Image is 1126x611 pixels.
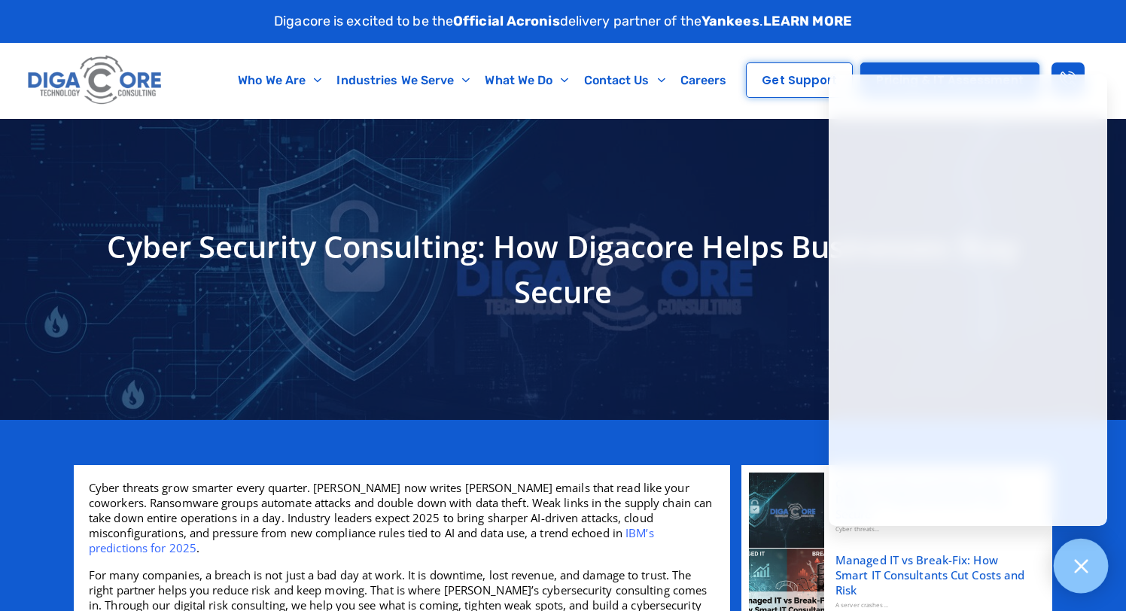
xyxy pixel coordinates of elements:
a: IBM’s predictions for 2025 [89,525,654,555]
span: . [196,540,199,555]
a: Contact Us [577,63,673,98]
img: Cyber Security Consulting [749,473,824,548]
a: Careers [673,63,735,98]
span: Cyber threats grow smarter every quarter. [PERSON_NAME] now writes [PERSON_NAME] emails that read... [89,480,712,540]
a: Pricing & IT Assessment [860,62,1039,98]
a: What We Do [477,63,576,98]
p: Digacore is excited to be the delivery partner of the . [274,11,852,32]
strong: Official Acronis [453,13,560,29]
a: Managed IT vs Break-Fix: How Smart IT Consultants Cut Costs and Risk [835,552,1033,597]
a: Who We Are [230,63,329,98]
iframe: Chatgenie Messenger [829,74,1107,526]
h1: Cyber Security Consulting: How Digacore Helps Businesses Stay Secure [81,224,1045,315]
nav: Menu [227,63,739,98]
img: Digacore logo 1 [24,50,166,111]
a: LEARN MORE [763,13,852,29]
a: Get Support [746,62,853,98]
strong: Yankees [701,13,759,29]
span: Get Support [762,74,837,86]
div: Cyber threats... [835,521,1033,537]
a: Industries We Serve [329,63,477,98]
